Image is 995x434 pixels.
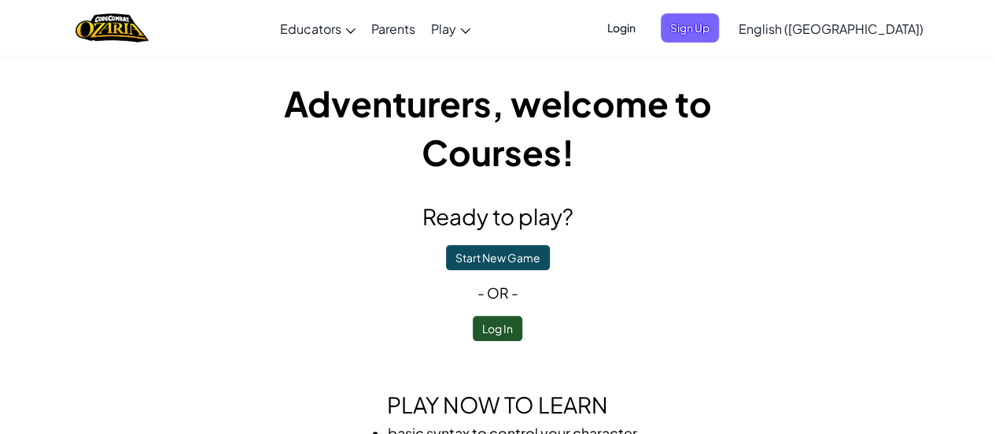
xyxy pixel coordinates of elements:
a: Play [423,7,478,50]
span: Play [431,20,456,37]
button: Sign Up [661,13,719,43]
h1: Adventurers, welcome to Courses! [215,79,781,176]
span: or [487,284,509,302]
button: Log In [473,316,522,341]
span: - [477,284,487,302]
a: Parents [363,7,423,50]
a: Educators [272,7,363,50]
span: Educators [280,20,341,37]
h2: Play now to learn [215,388,781,421]
button: Start New Game [446,245,550,270]
span: English ([GEOGRAPHIC_DATA]) [739,20,923,37]
button: Login [598,13,645,43]
h2: Ready to play? [215,200,781,233]
span: - [509,284,518,302]
img: Home [76,12,149,44]
a: Ozaria by CodeCombat logo [76,12,149,44]
a: English ([GEOGRAPHIC_DATA]) [731,7,931,50]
